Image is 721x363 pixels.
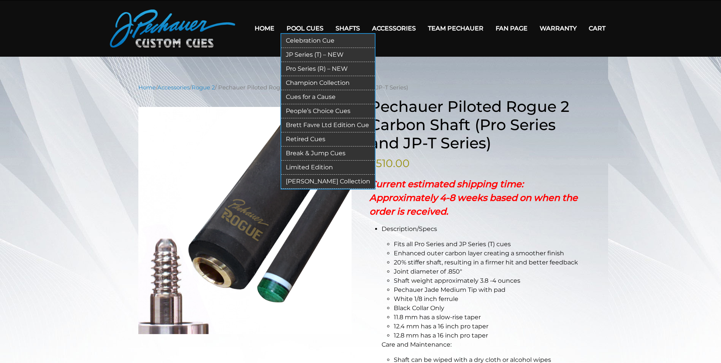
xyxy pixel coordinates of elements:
[281,118,375,132] a: Brett Favre Ltd Edition Cue
[281,62,375,76] a: Pro Series (R) – NEW
[330,19,366,38] a: Shafts
[281,161,375,175] a: Limited Edition
[281,90,375,104] a: Cues for a Cause
[394,250,564,257] span: Enhanced outer carbon layer creating a smoother finish
[490,19,534,38] a: Fan Page
[394,304,444,312] span: Black Collar Only
[394,240,583,249] li: Fits all Pro Series and JP Series (T) cues
[157,84,190,91] a: Accessories
[394,332,488,339] span: 12.8 mm has a 16 inch pro taper
[422,19,490,38] a: Team Pechauer
[281,132,375,146] a: Retired Cues
[369,178,578,217] strong: Current estimated shipping time: Approximately 4-8 weeks based on when the order is received.
[394,277,520,284] span: Shaft weight approximately 3.8 -4 ounces
[394,323,488,330] span: 12.4 mm has a 16 inch pro taper
[138,107,352,334] img: new-pro-with-tip-jade.png
[394,268,462,275] span: Joint diameter of .850″
[138,84,156,91] a: Home
[369,97,583,152] h1: Pechauer Piloted Rogue 2 Carbon Shaft (Pro Series and JP-T Series)
[281,76,375,90] a: Champion Collection
[280,19,330,38] a: Pool Cues
[394,314,481,321] span: 11.8 mm has a slow-rise taper
[249,19,280,38] a: Home
[281,104,375,118] a: People’s Choice Cues
[281,175,375,189] a: [PERSON_NAME] Collection
[138,83,583,92] nav: Breadcrumb
[534,19,583,38] a: Warranty
[394,295,458,302] span: White 1/8 inch ferrule
[394,286,505,293] span: Pechauer Jade Medium Tip with pad
[369,157,410,170] bdi: 510.00
[281,34,375,48] a: Celebration Cue
[110,10,235,48] img: Pechauer Custom Cues
[583,19,612,38] a: Cart
[281,48,375,62] a: JP Series (T) – NEW
[192,84,215,91] a: Rogue 2
[382,341,452,348] span: Care and Maintenance:
[281,146,375,161] a: Break & Jump Cues
[394,259,578,266] span: 20% stiffer shaft, resulting in a firmer hit and better feedback
[382,225,437,232] span: Description/Specs
[366,19,422,38] a: Accessories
